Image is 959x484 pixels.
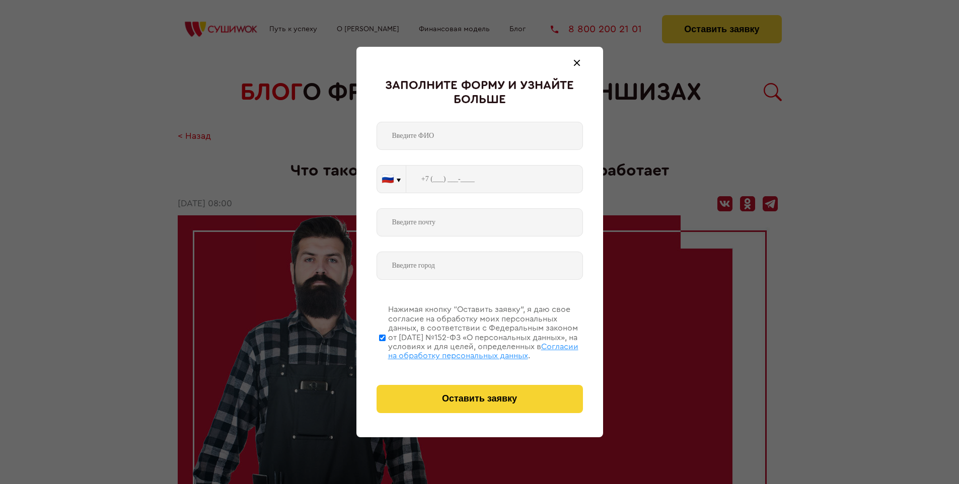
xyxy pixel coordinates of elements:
button: Оставить заявку [377,385,583,413]
input: Введите город [377,252,583,280]
input: Введите ФИО [377,122,583,150]
input: +7 (___) ___-____ [406,165,583,193]
div: Нажимая кнопку “Оставить заявку”, я даю свое согласие на обработку моих персональных данных, в со... [388,305,583,360]
span: Согласии на обработку персональных данных [388,343,578,360]
div: Заполните форму и узнайте больше [377,79,583,107]
input: Введите почту [377,208,583,236]
button: 🇷🇺 [377,166,406,193]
